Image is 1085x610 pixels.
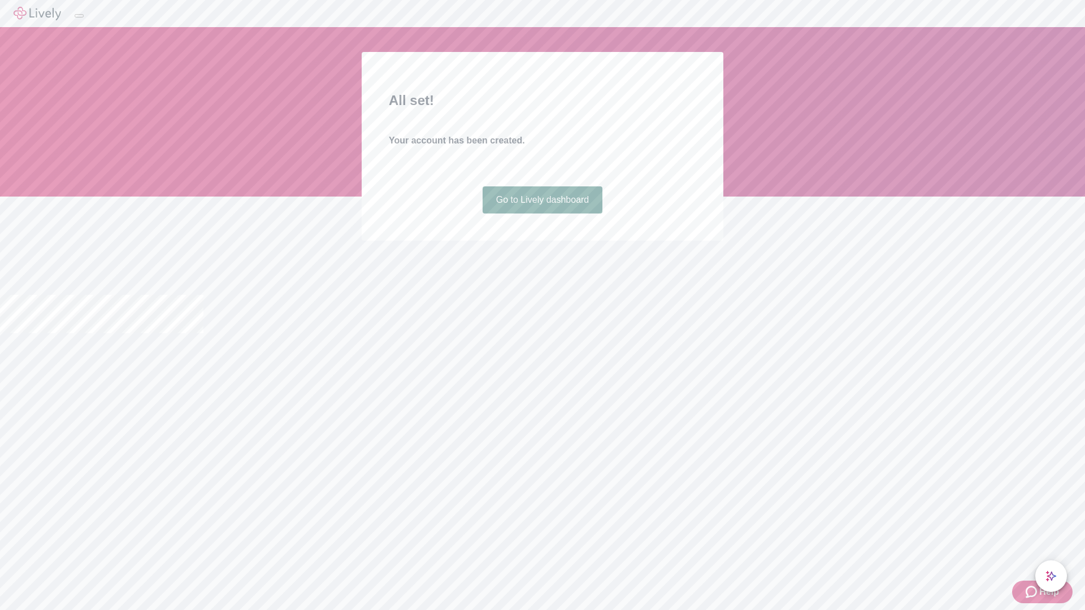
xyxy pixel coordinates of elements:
[1012,581,1073,603] button: Zendesk support iconHelp
[14,7,61,20] img: Lively
[1045,570,1057,582] svg: Lively AI Assistant
[389,134,696,147] h4: Your account has been created.
[389,90,696,111] h2: All set!
[75,14,84,18] button: Log out
[1035,560,1067,592] button: chat
[483,186,603,213] a: Go to Lively dashboard
[1026,585,1039,599] svg: Zendesk support icon
[1039,585,1059,599] span: Help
